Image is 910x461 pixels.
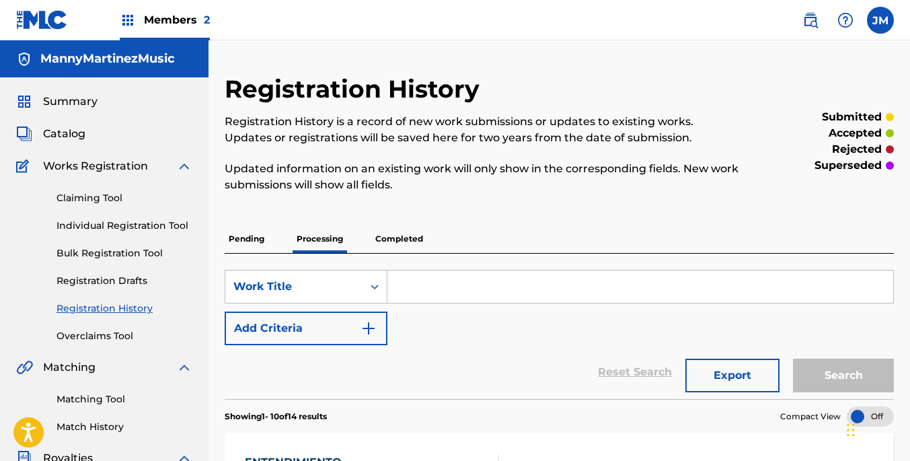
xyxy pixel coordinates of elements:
[176,158,192,174] img: expand
[867,7,894,34] div: User Menu
[225,161,740,193] p: Updated information on an existing work will only show in the corresponding fields. New work subm...
[225,270,894,399] form: Search Form
[56,392,192,406] a: Matching Tool
[56,329,192,343] a: Overclaims Tool
[822,109,882,125] p: submitted
[176,359,192,376] img: expand
[56,246,192,260] a: Bulk Registration Tool
[56,191,192,205] a: Claiming Tool
[814,157,882,174] p: superseded
[843,396,910,461] iframe: Chat Widget
[802,12,819,28] img: search
[16,94,32,110] img: Summary
[144,12,210,28] span: Members
[56,302,192,316] a: Registration History
[837,12,854,28] img: help
[872,282,910,390] iframe: Resource Center
[43,126,85,142] span: Catalog
[16,126,85,142] a: CatalogCatalog
[204,13,210,26] span: 2
[16,126,32,142] img: Catalog
[797,7,824,34] a: Public Search
[43,359,96,376] span: Matching
[16,10,68,30] img: MLC Logo
[832,141,882,157] p: rejected
[225,74,486,104] h2: Registration History
[225,225,268,253] p: Pending
[832,7,859,34] div: Help
[233,279,354,295] div: Work Title
[685,359,780,392] button: Export
[40,51,175,67] h5: MannyMartinezMusic
[225,114,740,146] p: Registration History is a record of new work submissions or updates to existing works. Updates or...
[56,219,192,233] a: Individual Registration Tool
[847,410,855,450] div: Drag
[43,158,148,174] span: Works Registration
[225,411,327,423] p: Showing 1 - 10 of 14 results
[16,158,34,174] img: Works Registration
[56,274,192,288] a: Registration Drafts
[225,312,387,345] button: Add Criteria
[43,94,98,110] span: Summary
[293,225,347,253] p: Processing
[361,320,377,336] img: 9d2ae6d4665cec9f34b9.svg
[371,225,427,253] p: Completed
[16,94,98,110] a: SummarySummary
[780,411,841,423] span: Compact View
[56,420,192,434] a: Match History
[16,51,32,67] img: Accounts
[120,12,136,28] img: Top Rightsholders
[829,125,882,141] p: accepted
[16,359,33,376] img: Matching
